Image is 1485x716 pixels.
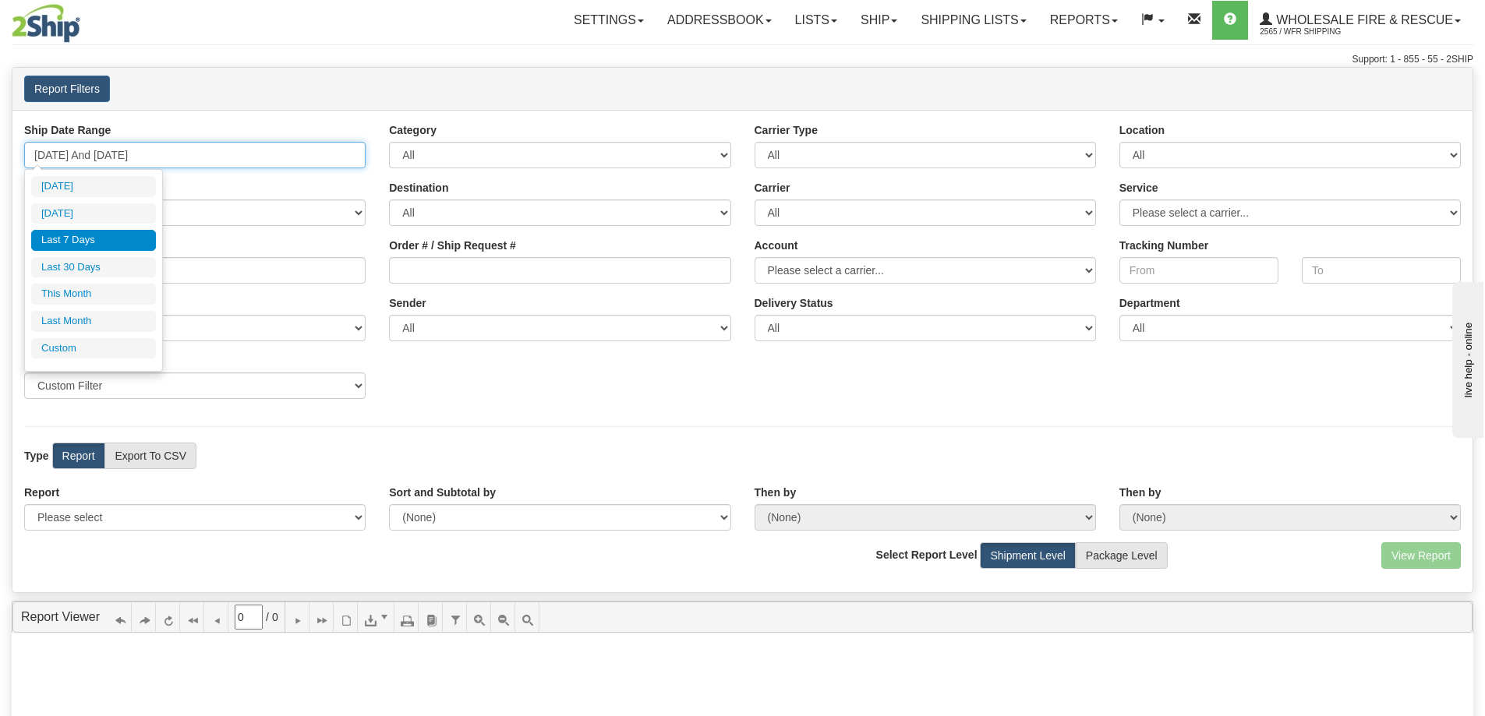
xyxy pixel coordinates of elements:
label: Tracking Number [1119,238,1208,253]
label: Order # / Ship Request # [389,238,516,253]
label: Shipment Level [980,542,1076,569]
div: Support: 1 - 855 - 55 - 2SHIP [12,53,1473,66]
li: [DATE] [31,176,156,197]
a: Shipping lists [909,1,1038,40]
a: Addressbook [656,1,783,40]
label: Type [24,448,49,464]
li: Custom [31,338,156,359]
iframe: chat widget [1449,278,1483,437]
label: Location [1119,122,1165,138]
button: View Report [1381,542,1461,569]
li: This Month [31,284,156,305]
a: Report Viewer [21,610,100,623]
img: logo2565.jpg [12,4,80,43]
button: Report Filters [24,76,110,102]
select: Please ensure data set in report has been RECENTLY tracked from your Shipment History [755,315,1096,341]
div: live help - online [12,13,144,25]
label: Export To CSV [104,443,196,469]
label: Please ensure data set in report has been RECENTLY tracked from your Shipment History [755,295,833,311]
li: Last Month [31,311,156,332]
label: Sender [389,295,426,311]
a: Ship [849,1,909,40]
label: Account [755,238,798,253]
label: Then by [1119,485,1161,500]
label: Package Level [1076,542,1168,569]
span: WHOLESALE FIRE & RESCUE [1272,13,1453,26]
label: Report [52,443,105,469]
label: Sort and Subtotal by [389,485,496,500]
a: WHOLESALE FIRE & RESCUE 2565 / WFR Shipping [1248,1,1473,40]
a: Reports [1038,1,1130,40]
label: Department [1119,295,1180,311]
label: Destination [389,180,448,196]
span: 2565 / WFR Shipping [1260,24,1377,40]
li: [DATE] [31,203,156,224]
span: / [266,609,269,625]
a: Lists [783,1,849,40]
label: Select Report Level [876,547,978,563]
a: Settings [562,1,656,40]
label: Carrier [755,180,790,196]
input: To [1302,257,1461,284]
li: Last 30 Days [31,257,156,278]
input: From [1119,257,1278,284]
span: 0 [272,609,278,625]
label: Ship Date Range [24,122,111,138]
label: Service [1119,180,1158,196]
li: Last 7 Days [31,230,156,251]
label: Category [389,122,437,138]
label: Report [24,485,59,500]
label: Then by [755,485,797,500]
label: Carrier Type [755,122,818,138]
